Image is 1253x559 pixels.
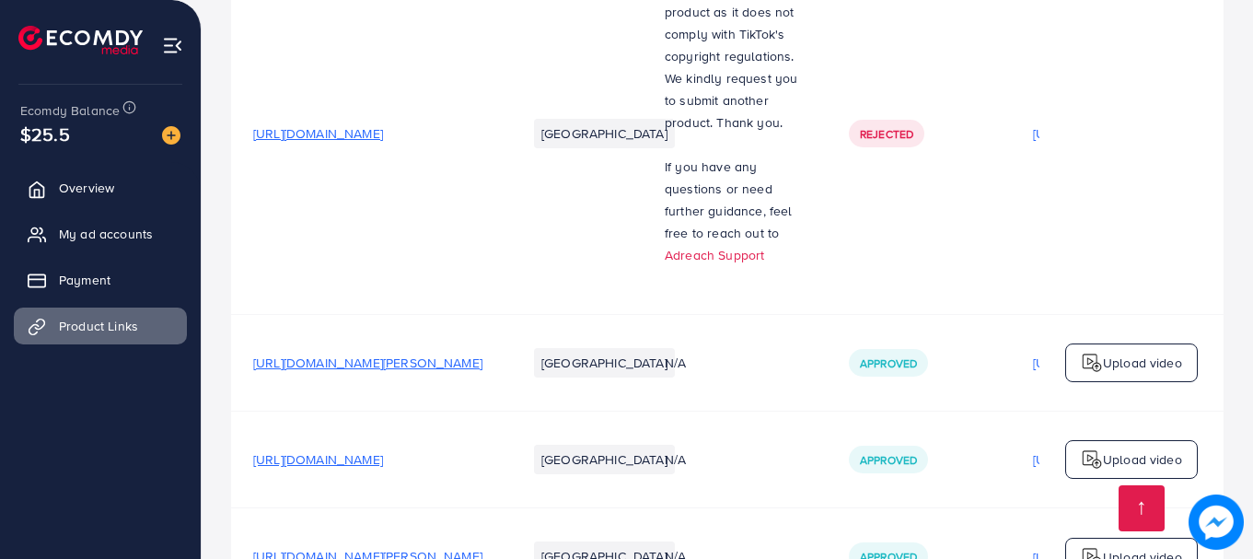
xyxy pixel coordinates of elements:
span: Approved [860,452,917,468]
span: Ecomdy Balance [20,101,120,120]
span: Approved [860,355,917,371]
span: Product Links [59,317,138,335]
a: My ad accounts [14,215,187,252]
span: [URL][DOMAIN_NAME] [253,124,383,143]
a: Overview [14,169,187,206]
p: Upload video [1103,352,1182,374]
a: Adreach Support [665,246,764,264]
p: Upload video [1103,448,1182,471]
img: image [1189,495,1244,550]
span: N/A [665,354,686,372]
li: [GEOGRAPHIC_DATA] [534,119,675,148]
img: menu [162,35,183,56]
img: logo [18,26,143,54]
p: [URL][DOMAIN_NAME] [1033,352,1163,374]
span: If you have any questions or need further guidance, feel free to reach out to [665,157,793,242]
li: [GEOGRAPHIC_DATA] [534,445,675,474]
li: [GEOGRAPHIC_DATA] [534,348,675,378]
p: [URL][DOMAIN_NAME] [1033,448,1163,471]
img: logo [1081,352,1103,374]
span: $25.5 [20,121,70,147]
span: [URL][DOMAIN_NAME][PERSON_NAME] [253,354,482,372]
span: Rejected [860,126,913,142]
a: Payment [14,262,187,298]
span: Payment [59,271,110,289]
a: Product Links [14,308,187,344]
span: Overview [59,179,114,197]
span: [URL][DOMAIN_NAME] [253,450,383,469]
span: My ad accounts [59,225,153,243]
span: N/A [665,450,686,469]
img: logo [1081,448,1103,471]
img: image [162,126,180,145]
p: [URL][DOMAIN_NAME] [1033,122,1163,145]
